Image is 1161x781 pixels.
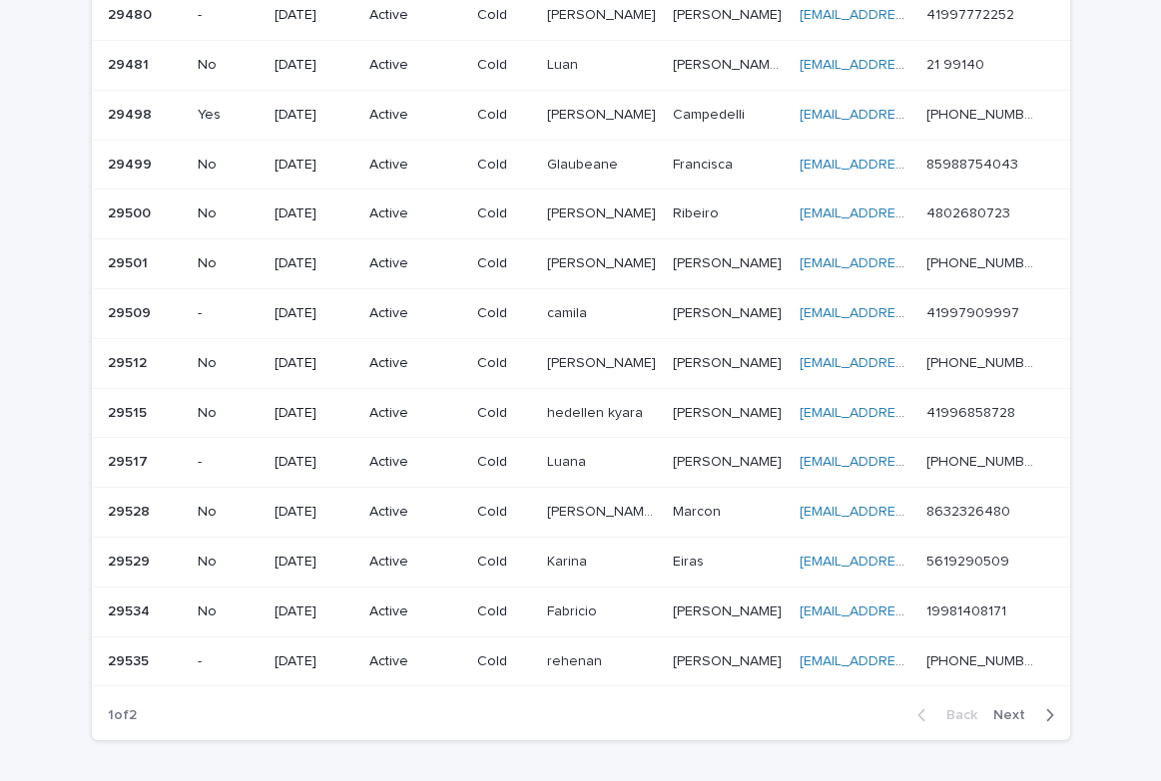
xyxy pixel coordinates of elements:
p: No [198,255,259,272]
p: [PERSON_NAME] [673,3,786,24]
p: Fabricio [547,599,601,620]
a: [EMAIL_ADDRESS][DOMAIN_NAME] [800,654,1025,668]
p: - [198,305,259,322]
p: Cold [477,107,530,124]
p: Cold [477,355,530,372]
p: Marcon [673,500,725,521]
p: 29517 [108,450,152,471]
p: rehenan [547,649,606,670]
p: [DATE] [275,305,353,322]
a: [EMAIL_ADDRESS][DOMAIN_NAME] [800,406,1025,420]
p: Campedelli [673,103,749,124]
tr: 2953429534 No[DATE]ActiveColdFabricioFabricio [PERSON_NAME][PERSON_NAME] [EMAIL_ADDRESS][DOMAIN_N... [92,586,1070,636]
p: [PERSON_NAME] [PERSON_NAME] [673,53,788,74]
p: [DATE] [275,653,353,670]
span: Next [993,708,1037,722]
p: Cold [477,205,530,222]
p: [DATE] [275,57,353,74]
p: [DATE] [275,603,353,620]
a: [EMAIL_ADDRESS][DOMAIN_NAME] [800,555,1025,569]
p: [DATE] [275,355,353,372]
p: - [198,653,259,670]
p: [PERSON_NAME] [673,351,786,372]
p: Eiras [673,550,708,571]
p: 8632326480 [926,500,1014,521]
p: [PHONE_NUMBER] [926,103,1041,124]
p: [DATE] [275,255,353,272]
a: [EMAIL_ADDRESS][DOMAIN_NAME] [800,8,1025,22]
p: [PHONE_NUMBER] [926,251,1041,272]
a: [EMAIL_ADDRESS][DOMAIN_NAME] [800,158,1025,172]
p: [PERSON_NAME] [673,251,786,272]
p: Active [369,454,461,471]
p: [PERSON_NAME] [547,251,660,272]
p: Cold [477,57,530,74]
tr: 2951229512 No[DATE]ActiveCold[PERSON_NAME][PERSON_NAME] [PERSON_NAME][PERSON_NAME] [EMAIL_ADDRESS... [92,338,1070,388]
p: [PERSON_NAME] [673,301,786,322]
p: [PERSON_NAME] [547,201,660,222]
a: [EMAIL_ADDRESS][DOMAIN_NAME] [800,108,1025,122]
tr: 2950129501 No[DATE]ActiveCold[PERSON_NAME][PERSON_NAME] [PERSON_NAME][PERSON_NAME] [EMAIL_ADDRESS... [92,239,1070,289]
p: Cold [477,603,530,620]
a: [EMAIL_ADDRESS][DOMAIN_NAME] [800,455,1025,469]
p: Active [369,205,461,222]
p: Ribeiro [673,201,723,222]
p: [PERSON_NAME] [673,599,786,620]
p: Active [369,305,461,322]
p: 41996858728 [926,401,1019,422]
tr: 2948129481 No[DATE]ActiveColdLuanLuan [PERSON_NAME] [PERSON_NAME][PERSON_NAME] [PERSON_NAME] [EMA... [92,41,1070,91]
p: 29528 [108,500,154,521]
p: Cold [477,504,530,521]
button: Back [901,706,985,724]
p: [DATE] [275,554,353,571]
p: Luana [547,450,590,471]
p: Cold [477,554,530,571]
p: 29515 [108,401,151,422]
p: Cold [477,454,530,471]
p: 29480 [108,3,156,24]
p: Active [369,554,461,571]
a: [EMAIL_ADDRESS][DOMAIN_NAME] [800,604,1025,618]
p: [DATE] [275,454,353,471]
span: Back [934,708,977,722]
p: 29481 [108,53,153,74]
p: No [198,405,259,422]
p: [PERSON_NAME] [673,401,786,422]
p: Active [369,57,461,74]
p: - [198,454,259,471]
p: No [198,57,259,74]
p: Cold [477,305,530,322]
p: 29509 [108,301,155,322]
p: 29534 [108,599,154,620]
p: [DATE] [275,405,353,422]
p: No [198,603,259,620]
p: 1 of 2 [92,691,153,740]
p: No [198,355,259,372]
p: - [198,7,259,24]
tr: 2952929529 No[DATE]ActiveColdKarinaKarina EirasEiras [EMAIL_ADDRESS][DOMAIN_NAME] 561929050956192... [92,538,1070,587]
p: Luan [547,53,582,74]
p: Active [369,504,461,521]
p: camila [547,301,591,322]
a: [EMAIL_ADDRESS][DOMAIN_NAME] [800,356,1025,370]
p: [DATE] [275,157,353,174]
tr: 2950029500 No[DATE]ActiveCold[PERSON_NAME][PERSON_NAME] RibeiroRibeiro [EMAIL_ADDRESS][DOMAIN_NAM... [92,190,1070,239]
p: [PERSON_NAME] [547,3,660,24]
p: 4802680723 [926,201,1014,222]
p: Cold [477,405,530,422]
p: No [198,504,259,521]
p: Active [369,405,461,422]
p: [PERSON_NAME] [PERSON_NAME] [547,500,661,521]
p: Cold [477,7,530,24]
p: 5619290509 [926,550,1013,571]
p: 29498 [108,103,156,124]
p: Cold [477,255,530,272]
tr: 2950929509 -[DATE]ActiveColdcamilacamila [PERSON_NAME][PERSON_NAME] [EMAIL_ADDRESS][DOMAIN_NAME] ... [92,289,1070,339]
p: [DATE] [275,7,353,24]
p: [DATE] [275,107,353,124]
tr: 2953529535 -[DATE]ActiveColdrehenanrehenan [PERSON_NAME][PERSON_NAME] [EMAIL_ADDRESS][DOMAIN_NAME... [92,636,1070,686]
p: hedellen kyara [547,401,647,422]
tr: 2949829498 Yes[DATE]ActiveCold[PERSON_NAME][PERSON_NAME] CampedelliCampedelli [EMAIL_ADDRESS][DOM... [92,90,1070,140]
p: Active [369,603,461,620]
p: Active [369,157,461,174]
